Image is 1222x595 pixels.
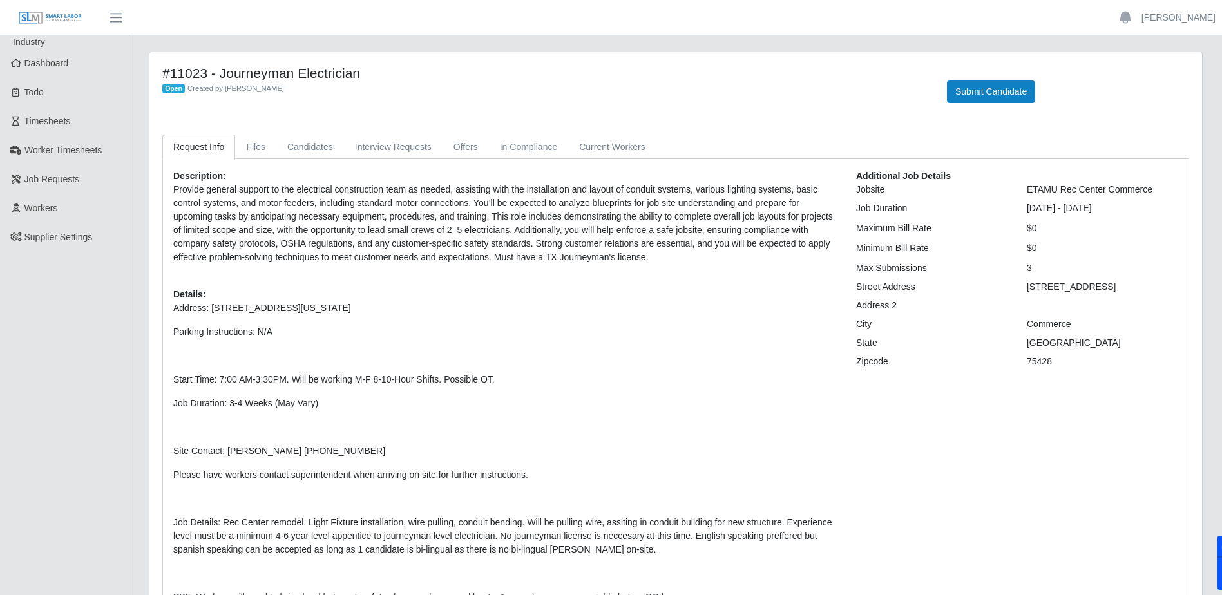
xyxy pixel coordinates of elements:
[846,183,1017,196] div: Jobsite
[344,135,443,160] a: Interview Requests
[162,84,185,94] span: Open
[173,171,226,181] b: Description:
[24,87,44,97] span: Todo
[162,135,235,160] a: Request Info
[1017,355,1188,368] div: 75428
[173,289,206,299] b: Details:
[856,171,951,181] b: Additional Job Details
[846,222,1017,235] div: Maximum Bill Rate
[568,135,656,160] a: Current Workers
[1017,261,1188,275] div: 3
[846,280,1017,294] div: Street Address
[1017,317,1188,331] div: Commerce
[173,373,837,386] p: Start Time: 7:00 AM-3:30PM. Will be working M-F 8-10-Hour Shifts. Possible OT.
[1141,11,1216,24] a: [PERSON_NAME]
[24,145,102,155] span: Worker Timesheets
[173,301,837,315] p: Address: [STREET_ADDRESS][US_STATE]
[173,468,837,482] p: Please have workers contact superintendent when arriving on site for further instructions.
[18,11,82,25] img: SLM Logo
[276,135,344,160] a: Candidates
[24,232,93,242] span: Supplier Settings
[24,58,69,68] span: Dashboard
[846,336,1017,350] div: State
[846,241,1017,255] div: Minimum Bill Rate
[235,135,276,160] a: Files
[846,355,1017,368] div: Zipcode
[947,80,1035,103] button: Submit Candidate
[162,65,928,81] h4: #11023 - Journeyman Electrician
[13,37,45,47] span: Industry
[187,84,284,92] span: Created by [PERSON_NAME]
[173,325,837,339] p: Parking Instructions: N/A
[846,202,1017,215] div: Job Duration
[1017,222,1188,235] div: $0
[173,516,837,556] p: Job Details: Rec Center remodel. Light Fixture installation, wire pulling, conduit bending. Will ...
[489,135,569,160] a: In Compliance
[173,397,837,410] p: Job Duration: 3-4 Weeks (May Vary)
[173,183,837,264] p: Provide general support to the electrical construction team as needed, assisting with the install...
[24,174,80,184] span: Job Requests
[846,317,1017,331] div: City
[173,444,837,458] p: Site Contact: [PERSON_NAME] [PHONE_NUMBER]
[24,203,58,213] span: Workers
[1017,336,1188,350] div: [GEOGRAPHIC_DATA]
[1017,183,1188,196] div: ETAMU Rec Center Commerce
[24,116,71,126] span: Timesheets
[846,299,1017,312] div: Address 2
[846,261,1017,275] div: Max Submissions
[1017,241,1188,255] div: $0
[1017,280,1188,294] div: [STREET_ADDRESS]
[1017,202,1188,215] div: [DATE] - [DATE]
[443,135,489,160] a: Offers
